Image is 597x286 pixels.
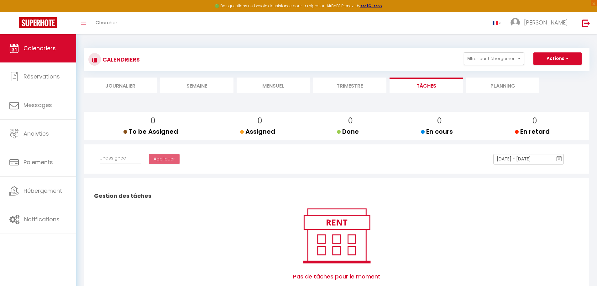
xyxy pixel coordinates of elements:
img: logout [582,19,590,27]
span: Messages [24,101,52,109]
p: 0 [245,115,275,127]
input: Select Date Range [493,154,564,165]
span: Done [337,127,359,136]
a: ... [PERSON_NAME] [506,12,576,34]
li: Semaine [160,78,233,93]
span: En cours [421,127,453,136]
p: 0 [342,115,359,127]
span: En retard [515,127,550,136]
img: rent.png [297,206,377,266]
p: 0 [426,115,453,127]
h3: CALENDRIERS [101,52,140,67]
text: 12 [558,158,561,161]
span: [PERSON_NAME] [524,19,568,26]
span: Notifications [24,215,60,223]
li: Tâches [390,78,463,93]
a: >>> ICI <<<< [360,3,382,8]
li: Journalier [84,78,157,93]
button: Actions [533,52,582,65]
span: Assigned [240,127,275,136]
p: 0 [520,115,550,127]
span: Chercher [96,19,117,26]
a: Chercher [91,12,122,34]
span: Paiements [24,158,53,166]
h2: Gestion des tâches [92,186,581,206]
button: Appliquer [149,154,180,165]
p: 0 [128,115,178,127]
li: Mensuel [237,78,310,93]
span: Calendriers [24,44,56,52]
span: Réservations [24,73,60,80]
img: Super Booking [19,17,57,28]
li: Planning [466,78,539,93]
button: Filtrer par hébergement [464,52,524,65]
span: Analytics [24,130,49,138]
span: To be Assigned [123,127,178,136]
img: ... [511,18,520,27]
span: Hébergement [24,187,62,195]
li: Trimestre [313,78,386,93]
